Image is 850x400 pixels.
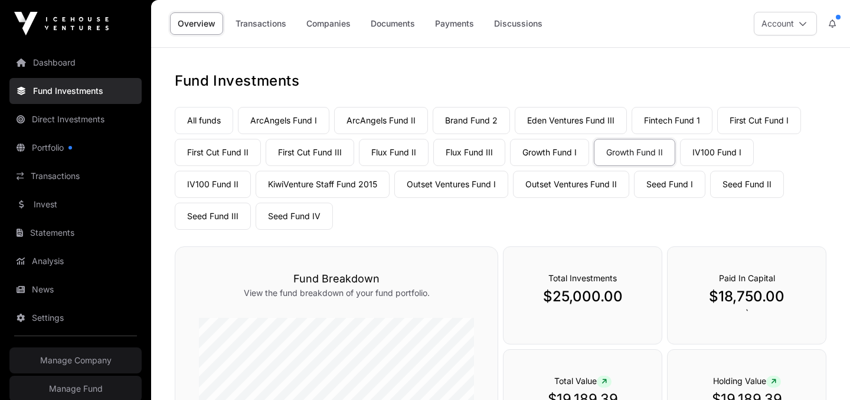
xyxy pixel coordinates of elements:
[175,171,251,198] a: IV100 Fund II
[486,12,550,35] a: Discussions
[9,78,142,104] a: Fund Investments
[170,12,223,35] a: Overview
[256,203,333,230] a: Seed Fund IV
[791,343,850,400] iframe: Chat Widget
[14,12,109,35] img: Icehouse Ventures Logo
[510,139,589,166] a: Growth Fund I
[754,12,817,35] button: Account
[175,71,826,90] h1: Fund Investments
[427,12,482,35] a: Payments
[175,107,233,134] a: All funds
[175,203,251,230] a: Seed Fund III
[433,139,505,166] a: Flux Fund III
[175,139,261,166] a: First Cut Fund II
[680,139,754,166] a: IV100 Fund I
[433,107,510,134] a: Brand Fund 2
[199,287,474,299] p: View the fund breakdown of your fund portfolio.
[554,376,612,386] span: Total Value
[299,12,358,35] a: Companies
[719,273,775,283] span: Paid In Capital
[334,107,428,134] a: ArcAngels Fund II
[9,305,142,331] a: Settings
[228,12,294,35] a: Transactions
[691,287,802,306] p: $18,750.00
[9,163,142,189] a: Transactions
[634,171,705,198] a: Seed Fund I
[667,246,826,344] div: `
[9,277,142,303] a: News
[9,191,142,217] a: Invest
[513,171,629,198] a: Outset Ventures Fund II
[363,12,423,35] a: Documents
[548,273,617,283] span: Total Investments
[594,139,675,166] a: Growth Fund II
[632,107,712,134] a: Fintech Fund 1
[515,107,627,134] a: Eden Ventures Fund III
[9,248,142,274] a: Analysis
[256,171,390,198] a: KiwiVenture Staff Fund 2015
[713,376,781,386] span: Holding Value
[359,139,429,166] a: Flux Fund II
[238,107,329,134] a: ArcAngels Fund I
[199,271,474,287] h3: Fund Breakdown
[9,347,142,373] a: Manage Company
[9,135,142,161] a: Portfolio
[266,139,354,166] a: First Cut Fund III
[9,50,142,76] a: Dashboard
[527,287,638,306] p: $25,000.00
[710,171,784,198] a: Seed Fund II
[9,220,142,246] a: Statements
[394,171,508,198] a: Outset Ventures Fund I
[9,106,142,132] a: Direct Investments
[717,107,801,134] a: First Cut Fund I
